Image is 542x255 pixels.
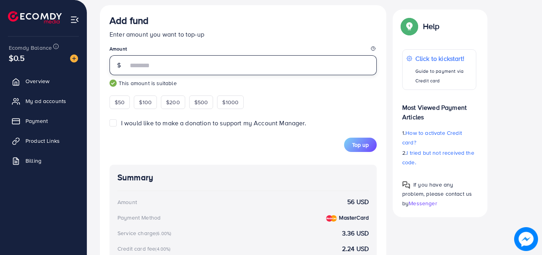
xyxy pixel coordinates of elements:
[402,128,476,147] p: 1.
[402,129,462,146] span: How to activate Credit card?
[402,96,476,122] p: Most Viewed Payment Articles
[25,117,48,125] span: Payment
[9,52,25,64] span: $0.5
[342,244,369,253] strong: 2.24 USD
[25,157,41,165] span: Billing
[156,230,171,237] small: (6.00%)
[8,11,62,23] img: logo
[6,133,81,149] a: Product Links
[402,148,476,167] p: 2.
[352,141,369,149] span: Top up
[347,197,369,206] strong: 56 USD
[25,97,66,105] span: My ad accounts
[514,227,538,251] img: image
[121,119,306,127] span: I would like to make a donation to support my Account Manager.
[110,79,377,87] small: This amount is suitable
[6,153,81,169] a: Billing
[6,113,81,129] a: Payment
[117,229,174,237] div: Service charge
[70,55,78,62] img: image
[6,93,81,109] a: My ad accounts
[222,98,239,106] span: $1000
[139,98,152,106] span: $100
[110,29,377,39] p: Enter amount you want to top-up
[25,137,60,145] span: Product Links
[117,214,160,222] div: Payment Method
[117,198,137,206] div: Amount
[25,77,49,85] span: Overview
[344,138,377,152] button: Top up
[115,98,125,106] span: $50
[409,199,437,207] span: Messenger
[117,173,369,183] h4: Summary
[70,15,79,24] img: menu
[110,80,117,87] img: guide
[155,246,170,252] small: (4.00%)
[415,66,472,86] p: Guide to payment via Credit card
[339,214,369,222] strong: MasterCard
[166,98,180,106] span: $200
[402,181,472,207] span: If you have any problem, please contact us by
[402,149,474,166] span: I tried but not received the code.
[423,21,440,31] p: Help
[342,229,369,238] strong: 3.36 USD
[402,181,410,189] img: Popup guide
[326,215,337,222] img: credit
[117,245,173,253] div: Credit card fee
[402,19,417,33] img: Popup guide
[110,45,377,55] legend: Amount
[6,73,81,89] a: Overview
[194,98,208,106] span: $500
[415,54,472,63] p: Click to kickstart!
[110,15,149,26] h3: Add fund
[9,44,52,52] span: Ecomdy Balance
